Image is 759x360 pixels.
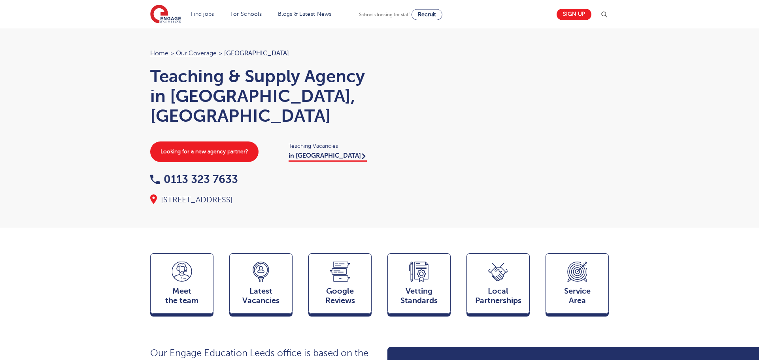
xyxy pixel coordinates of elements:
a: in [GEOGRAPHIC_DATA] [289,152,367,162]
img: Engage Education [150,5,181,25]
h1: Teaching & Supply Agency in [GEOGRAPHIC_DATA], [GEOGRAPHIC_DATA] [150,66,372,126]
a: GoogleReviews [308,253,372,317]
a: Local Partnerships [466,253,530,317]
div: [STREET_ADDRESS] [150,194,372,205]
span: Latest Vacancies [234,286,288,305]
span: Local Partnerships [471,286,525,305]
span: Teaching Vacancies [289,141,372,151]
span: Vetting Standards [392,286,446,305]
span: > [219,50,222,57]
a: Find jobs [191,11,214,17]
a: Recruit [412,9,442,20]
a: Sign up [557,9,591,20]
span: > [170,50,174,57]
a: Our coverage [176,50,217,57]
a: Meetthe team [150,253,213,317]
span: Service Area [550,286,604,305]
span: Recruit [418,11,436,17]
a: VettingStandards [387,253,451,317]
span: [GEOGRAPHIC_DATA] [224,50,289,57]
a: ServiceArea [546,253,609,317]
a: Blogs & Latest News [278,11,332,17]
a: LatestVacancies [229,253,293,317]
span: Google Reviews [313,286,367,305]
span: Meet the team [155,286,209,305]
a: For Schools [230,11,262,17]
a: Looking for a new agency partner? [150,141,259,162]
a: Home [150,50,168,57]
span: Schools looking for staff [359,12,410,17]
nav: breadcrumb [150,48,372,58]
a: 0113 323 7633 [150,173,238,185]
